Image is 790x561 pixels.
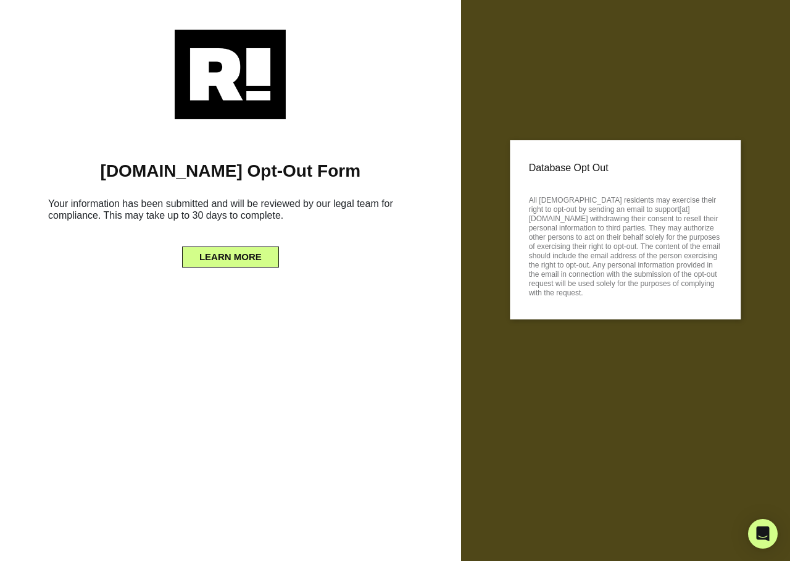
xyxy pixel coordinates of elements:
p: All [DEMOGRAPHIC_DATA] residents may exercise their right to opt-out by sending an email to suppo... [529,192,722,298]
img: Retention.com [175,30,286,119]
a: LEARN MORE [182,248,279,258]
div: Open Intercom Messenger [748,519,778,549]
h6: Your information has been submitted and will be reviewed by our legal team for compliance. This m... [19,193,443,231]
p: Database Opt Out [529,159,722,177]
button: LEARN MORE [182,247,279,268]
h1: [DOMAIN_NAME] Opt-Out Form [19,161,443,182]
